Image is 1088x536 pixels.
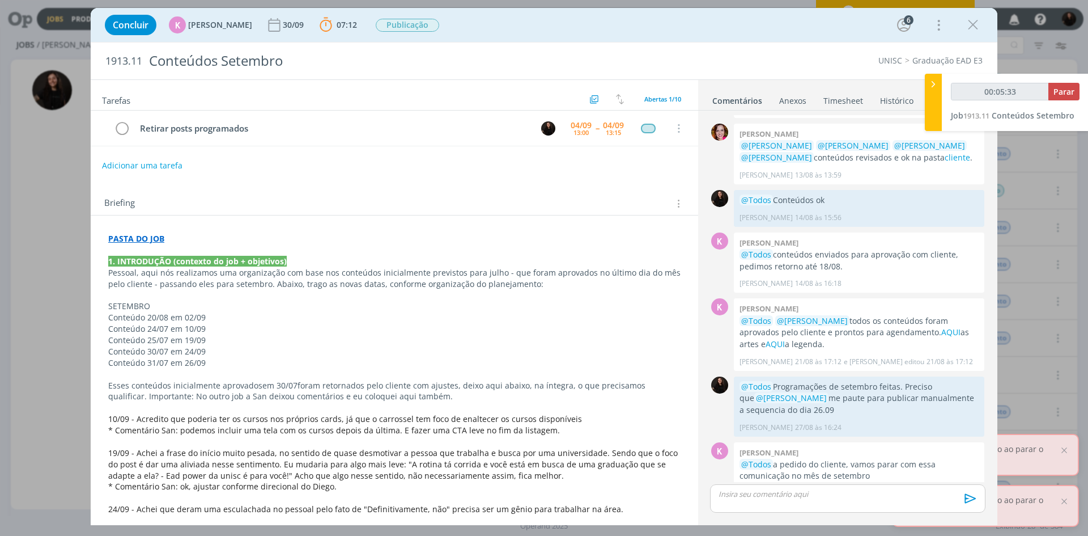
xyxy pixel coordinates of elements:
[108,323,681,335] p: Conteúdo 24/07 em 10/09
[741,195,771,205] span: @Todos
[741,140,812,151] span: @[PERSON_NAME]
[644,95,681,103] span: Abertas 1/10
[108,256,287,267] strong: 1. INTRODUÇÃO (contexto do job + objetivos)
[616,94,624,104] img: arrow-down-up.svg
[823,90,864,107] a: Timesheet
[188,21,252,29] span: [PERSON_NAME]
[711,377,728,394] img: S
[108,425,560,436] span: * Comentário San: podemos incluir uma tela com os cursos depois da última. E fazer uma CTA leve n...
[895,16,913,34] button: 6
[739,249,979,272] p: conteúdos enviados para aprovação com cliente, pedimos retorno até 18/08.
[1048,83,1079,100] button: Parar
[739,170,793,180] p: [PERSON_NAME]
[779,95,806,107] div: Anexos
[711,124,728,141] img: B
[739,423,793,433] p: [PERSON_NAME]
[539,120,556,137] button: S
[945,152,970,163] a: cliente
[108,312,681,323] p: Conteúdo 20/08 em 02/09
[104,196,135,211] span: Briefing
[108,233,164,244] a: PASTA DO JOB
[108,380,681,403] p: Esses conteúdos inicialmente aprovados foram retornados pelo cliente com ajustes, deixo aqui abai...
[879,90,914,107] a: Histórico
[571,121,592,129] div: 04/09
[739,213,793,223] p: [PERSON_NAME]
[135,121,530,136] div: Retirar posts programados
[603,121,624,129] div: 04/09
[818,140,889,151] span: @[PERSON_NAME]
[739,315,979,350] p: todos os conteúdos foram aprovados pelo cliente e prontos para agendamento. as artes e a legenda.
[108,413,582,424] span: 10/09 - Acredito que poderia ter os cursos nos próprios cards, já que o carrossel tem foco de ena...
[739,303,798,314] b: [PERSON_NAME]
[741,249,771,260] span: @Todos
[337,19,357,30] span: 07:12
[795,357,841,367] span: 21/08 às 17:12
[606,129,621,136] div: 13:15
[795,423,841,433] span: 27/08 às 16:24
[262,380,297,391] span: em 30/07
[739,195,979,206] p: Conteúdos ok
[756,392,827,403] span: @[PERSON_NAME]
[711,233,728,250] div: K
[739,278,793,289] p: [PERSON_NAME]
[711,190,728,207] img: S
[739,381,979,416] p: Programações de setembro feitas. Preciso que me paute para publicar manualmente a sequencia do di...
[795,213,841,223] span: 14/08 às 15:56
[711,442,728,459] div: K
[878,55,902,66] a: UNISC
[108,504,623,514] span: 24/09 - Achei que deram uma esculachada no pessoal pelo fato de "Definitivamente, não" precisa se...
[741,459,771,470] span: @Todos
[144,47,613,75] div: Conteúdos Setembro
[108,481,337,492] span: * Comentário San: ok, ajustar conforme direcional do Diego.
[741,152,812,163] span: @[PERSON_NAME]
[101,155,183,176] button: Adicionar uma tarefa
[739,459,979,482] p: a pedido do cliente, vamos parar com essa comunicação no mês de setembro
[1053,86,1074,97] span: Parar
[375,18,440,32] button: Publicação
[739,357,793,367] p: [PERSON_NAME]
[317,16,360,34] button: 07:12
[963,111,989,121] span: 1913.11
[795,170,841,180] span: 13/08 às 13:59
[941,327,960,337] a: AQUI
[992,110,1074,121] span: Conteúdos Setembro
[169,16,252,33] button: K[PERSON_NAME]
[108,301,681,312] p: SETEMBRO
[926,357,973,367] span: 21/08 às 17:12
[795,278,841,289] span: 14/08 às 16:18
[712,90,763,107] a: Comentários
[766,339,785,349] a: AQUI
[951,110,1074,121] a: Job1913.11Conteúdos Setembro
[739,448,798,458] b: [PERSON_NAME]
[105,15,156,35] button: Concluir
[91,8,997,525] div: dialog
[169,16,186,33] div: K
[741,381,771,392] span: @Todos
[711,298,728,315] div: K
[844,357,924,367] span: e [PERSON_NAME] editou
[108,267,681,290] p: Pessoal, aqui nós realizamos uma organização com base nos conteúdos inicialmente previstos para j...
[108,515,337,526] span: * Comentário San: ok, ajustar conforme direcional do Diego.
[894,140,965,151] span: @[PERSON_NAME]
[108,346,681,357] p: Conteúdo 30/07 em 24/09
[912,55,983,66] a: Graduação EAD E3
[573,129,589,136] div: 13:00
[777,315,848,326] span: @[PERSON_NAME]
[108,357,681,369] p: Conteúdo 31/07 em 26/09
[596,124,599,132] span: --
[283,21,306,29] div: 30/09
[108,335,681,346] p: Conteúdo 25/07 em 19/09
[376,19,439,32] span: Publicação
[741,315,771,326] span: @Todos
[739,129,798,139] b: [PERSON_NAME]
[108,448,680,481] span: 19/09 - Achei a frase do início muito pesada, no sentido de quase desmotivar a pessoa que trabalh...
[541,121,555,136] img: S
[739,140,979,163] p: conteúdos revisados e ok na pasta .
[102,92,130,106] span: Tarefas
[904,15,913,25] div: 6
[739,238,798,248] b: [PERSON_NAME]
[113,20,148,29] span: Concluir
[105,55,142,67] span: 1913.11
